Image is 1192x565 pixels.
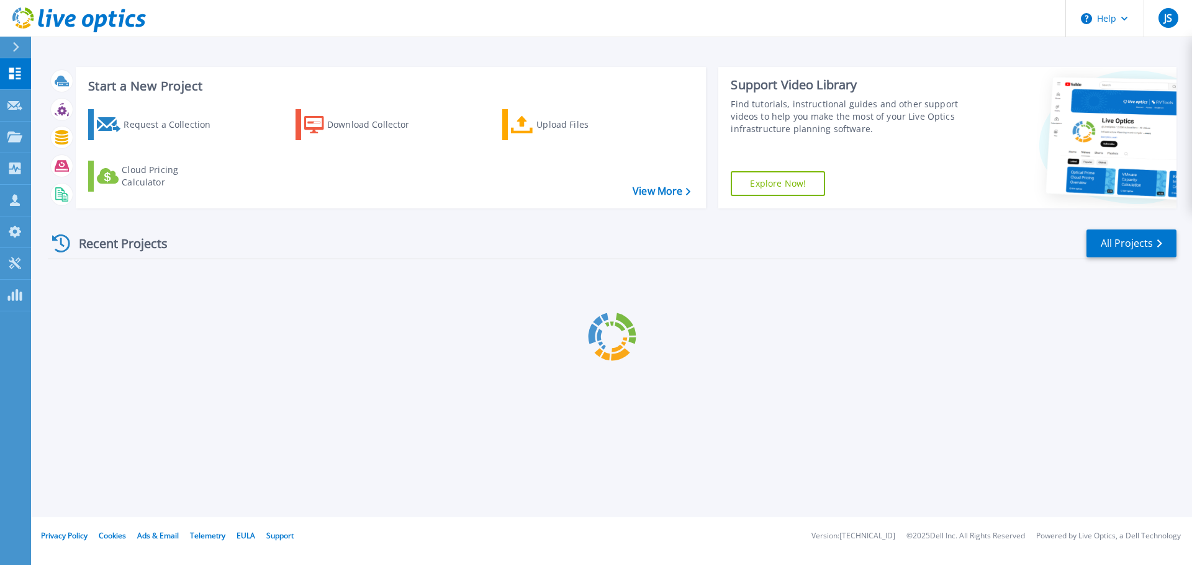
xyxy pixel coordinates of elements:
a: Cookies [99,530,126,541]
a: Cloud Pricing Calculator [88,161,227,192]
h3: Start a New Project [88,79,690,93]
a: Telemetry [190,530,225,541]
a: Upload Files [502,109,641,140]
li: Powered by Live Optics, a Dell Technology [1036,532,1181,540]
a: Ads & Email [137,530,179,541]
div: Upload Files [536,112,636,137]
div: Recent Projects [48,228,184,259]
div: Request a Collection [124,112,223,137]
a: View More [633,185,690,197]
li: © 2025 Dell Inc. All Rights Reserved [906,532,1025,540]
div: Cloud Pricing Calculator [122,164,221,189]
span: JS [1164,13,1172,23]
div: Download Collector [327,112,427,137]
a: EULA [237,530,255,541]
li: Version: [TECHNICAL_ID] [811,532,895,540]
a: All Projects [1086,229,1176,257]
a: Support [266,530,294,541]
a: Request a Collection [88,109,227,140]
div: Support Video Library [731,77,964,93]
a: Privacy Policy [41,530,88,541]
a: Download Collector [296,109,434,140]
div: Find tutorials, instructional guides and other support videos to help you make the most of your L... [731,98,964,135]
a: Explore Now! [731,171,825,196]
